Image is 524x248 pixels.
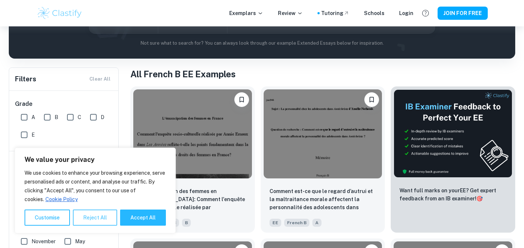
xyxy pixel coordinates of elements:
[25,155,166,164] p: We value your privacy
[15,100,113,108] h6: Grade
[264,89,382,178] img: French B EE example thumbnail: Comment est-ce que le regard d’autrui et
[130,67,515,81] h1: All French B EE Examples
[391,86,515,233] a: ThumbnailWant full marks on yourEE? Get expert feedback from an IB examiner!
[73,210,117,226] button: Reject All
[399,186,506,203] p: Want full marks on your EE ? Get expert feedback from an IB examiner!
[399,9,413,17] a: Login
[75,237,85,245] span: May
[15,148,176,233] div: We value your privacy
[261,86,385,233] a: Please log in to bookmark exemplarsComment est-ce que le regard d’autrui et la maltraitance moral...
[419,7,432,19] button: Help and Feedback
[139,187,246,212] p: L'émancipation des femmes en France: Comment l'enquête socio-culturelle réalisée par Annie Ernaux...
[31,131,35,139] span: E
[25,210,70,226] button: Customise
[364,9,384,17] a: Schools
[130,86,255,233] a: Please log in to bookmark exemplarsL'émancipation des femmes en France: Comment l'enquête socio-c...
[270,187,376,212] p: Comment est-ce que le regard d’autrui et la maltraitance morale affectent la personnalité des ado...
[476,196,483,201] span: 🎯
[229,9,263,17] p: Exemplars
[394,89,512,178] img: Thumbnail
[31,113,35,121] span: A
[101,113,104,121] span: D
[120,210,166,226] button: Accept All
[133,89,252,178] img: French B EE example thumbnail: L'émancipation des femmes en France: Co
[25,169,166,204] p: We use cookies to enhance your browsing experience, serve personalised ads or content, and analys...
[321,9,349,17] a: Tutoring
[45,196,78,203] a: Cookie Policy
[78,113,81,121] span: C
[15,74,36,84] h6: Filters
[312,219,322,227] span: A
[270,219,281,227] span: EE
[55,113,58,121] span: B
[182,219,191,227] span: B
[234,92,249,107] button: Please log in to bookmark exemplars
[364,92,379,107] button: Please log in to bookmark exemplars
[15,40,509,47] p: Not sure what to search for? You can always look through our example Extended Essays below for in...
[31,237,56,245] span: November
[438,7,488,20] button: JOIN FOR FREE
[278,9,303,17] p: Review
[284,219,309,227] span: French B
[37,6,83,21] img: Clastify logo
